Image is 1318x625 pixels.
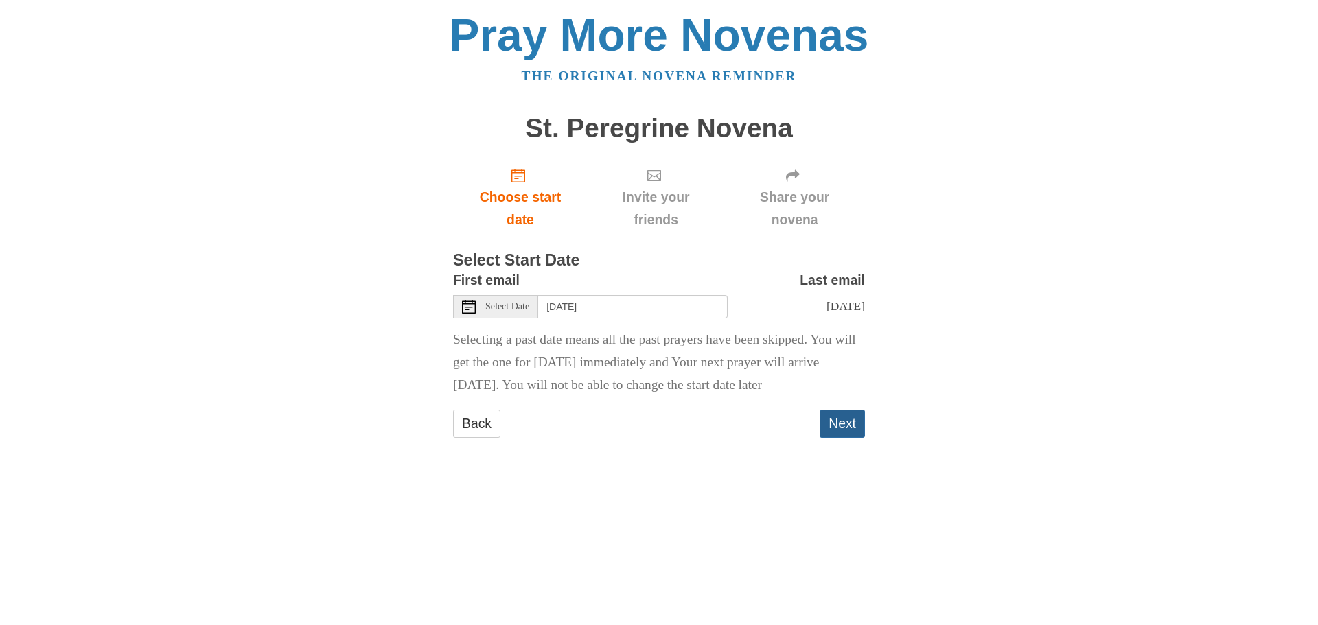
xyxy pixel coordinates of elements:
span: Choose start date [467,186,574,231]
span: Select Date [485,302,529,311]
input: Use the arrow keys to pick a date [538,295,728,318]
button: Next [820,410,865,438]
span: [DATE] [826,299,865,313]
a: The original novena reminder [522,69,797,83]
p: Selecting a past date means all the past prayers have been skipped. You will get the one for [DAT... [453,329,865,397]
h3: Select Start Date [453,252,865,270]
span: Invite your friends [601,186,710,231]
div: Click "Next" to confirm your start date first. [588,156,724,238]
label: First email [453,269,520,292]
div: Click "Next" to confirm your start date first. [724,156,865,238]
a: Choose start date [453,156,588,238]
a: Pray More Novenas [450,10,869,60]
a: Back [453,410,500,438]
label: Last email [800,269,865,292]
span: Share your novena [738,186,851,231]
h1: St. Peregrine Novena [453,114,865,143]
